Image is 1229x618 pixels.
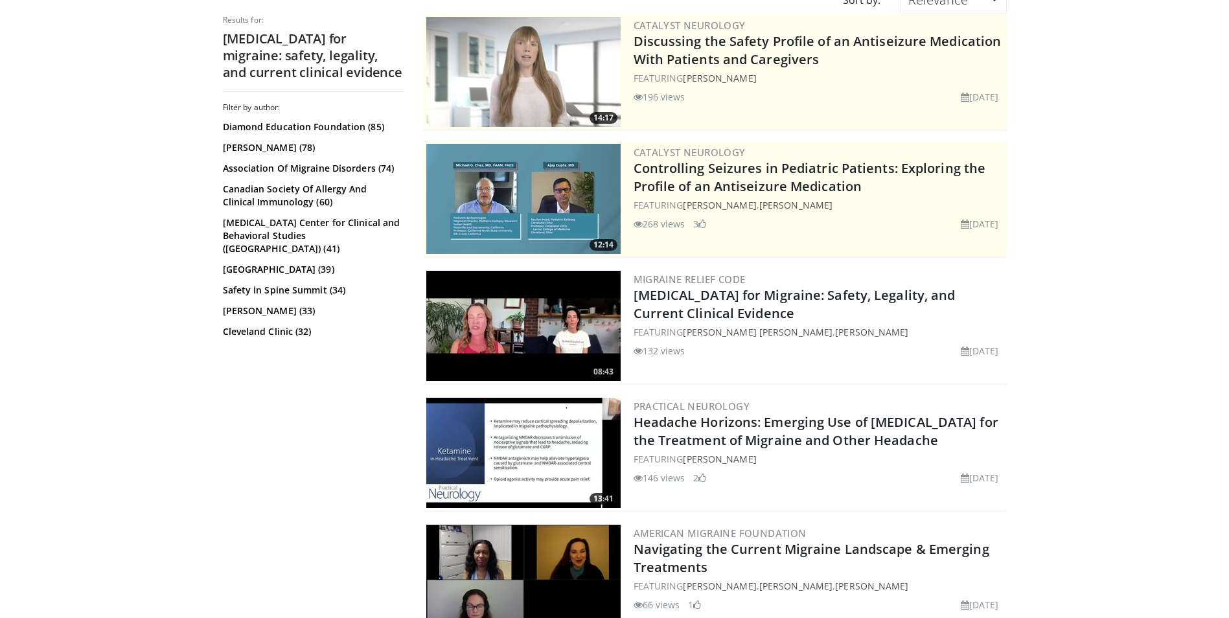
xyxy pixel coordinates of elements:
li: 146 views [634,471,685,485]
p: Results for: [223,15,404,25]
a: [PERSON_NAME] [683,453,756,465]
div: FEATURING [634,71,1004,85]
a: [PERSON_NAME] [759,199,833,211]
span: 13:41 [590,493,617,505]
a: [PERSON_NAME] [683,580,756,592]
img: c23d0a25-a0b6-49e6-ba12-869cdc8b250a.png.300x170_q85_crop-smart_upscale.jpg [426,17,621,127]
div: FEATURING , [634,198,1004,212]
a: Association Of Migraine Disorders (74) [223,162,401,175]
div: FEATURING , , [634,579,1004,593]
a: Cleveland Clinic (32) [223,325,401,338]
a: [MEDICAL_DATA] for Migraine: Safety, Legality, and Current Clinical Evidence [634,286,956,322]
h3: Filter by author: [223,102,404,113]
li: 1 [688,598,701,612]
a: Controlling Seizures in Pediatric Patients: Exploring the Profile of an Antiseizure Medication [634,159,986,195]
a: American Migraine Foundation [634,527,807,540]
li: [DATE] [961,471,999,485]
div: FEATURING , [634,325,1004,339]
a: 13:41 [426,398,621,508]
li: [DATE] [961,598,999,612]
li: 3 [693,217,706,231]
a: [PERSON_NAME] [683,72,756,84]
span: 14:17 [590,112,617,124]
a: Canadian Society Of Allergy And Clinical Immunology (60) [223,183,401,209]
a: Catalyst Neurology [634,146,746,159]
li: 132 views [634,344,685,358]
a: Migraine Relief Code [634,273,746,286]
a: [MEDICAL_DATA] Center for Clinical and Behavioral Studies ([GEOGRAPHIC_DATA]) (41) [223,216,401,255]
li: 268 views [634,217,685,231]
a: [PERSON_NAME] [683,199,756,211]
a: Discussing the Safety Profile of an Antiseizure Medication With Patients and Caregivers [634,32,1002,68]
a: Practical Neurology [634,400,750,413]
a: [PERSON_NAME] [PERSON_NAME] [683,326,833,338]
li: [DATE] [961,344,999,358]
span: 08:43 [590,366,617,378]
div: FEATURING [634,452,1004,466]
li: [DATE] [961,90,999,104]
a: [PERSON_NAME] [759,580,833,592]
img: 5e01731b-4d4e-47f8-b775-0c1d7f1e3c52.png.300x170_q85_crop-smart_upscale.jpg [426,144,621,254]
a: 14:17 [426,17,621,127]
a: Diamond Education Foundation (85) [223,120,401,133]
li: [DATE] [961,217,999,231]
a: 08:43 [426,271,621,381]
a: Catalyst Neurology [634,19,746,32]
a: Navigating the Current Migraine Landscape & Emerging Treatments [634,540,989,576]
a: 12:14 [426,144,621,254]
li: 66 views [634,598,680,612]
span: 12:14 [590,239,617,251]
a: [GEOGRAPHIC_DATA] (39) [223,263,401,276]
a: [PERSON_NAME] [835,326,908,338]
li: 196 views [634,90,685,104]
a: [PERSON_NAME] [835,580,908,592]
a: [PERSON_NAME] (33) [223,304,401,317]
img: 47cca289-8bb2-49e7-a169-24ed61c83c4d.300x170_q85_crop-smart_upscale.jpg [426,271,621,381]
a: Safety in Spine Summit (34) [223,284,401,297]
a: Headache Horizons: Emerging Use of [MEDICAL_DATA] for the Treatment of Migraine and Other Headache [634,413,998,449]
a: [PERSON_NAME] (78) [223,141,401,154]
li: 2 [693,471,706,485]
h2: [MEDICAL_DATA] for migraine: safety, legality, and current clinical evidence [223,30,404,81]
img: a9b850e9-483e-414a-89df-9769bf022d58.300x170_q85_crop-smart_upscale.jpg [426,398,621,508]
